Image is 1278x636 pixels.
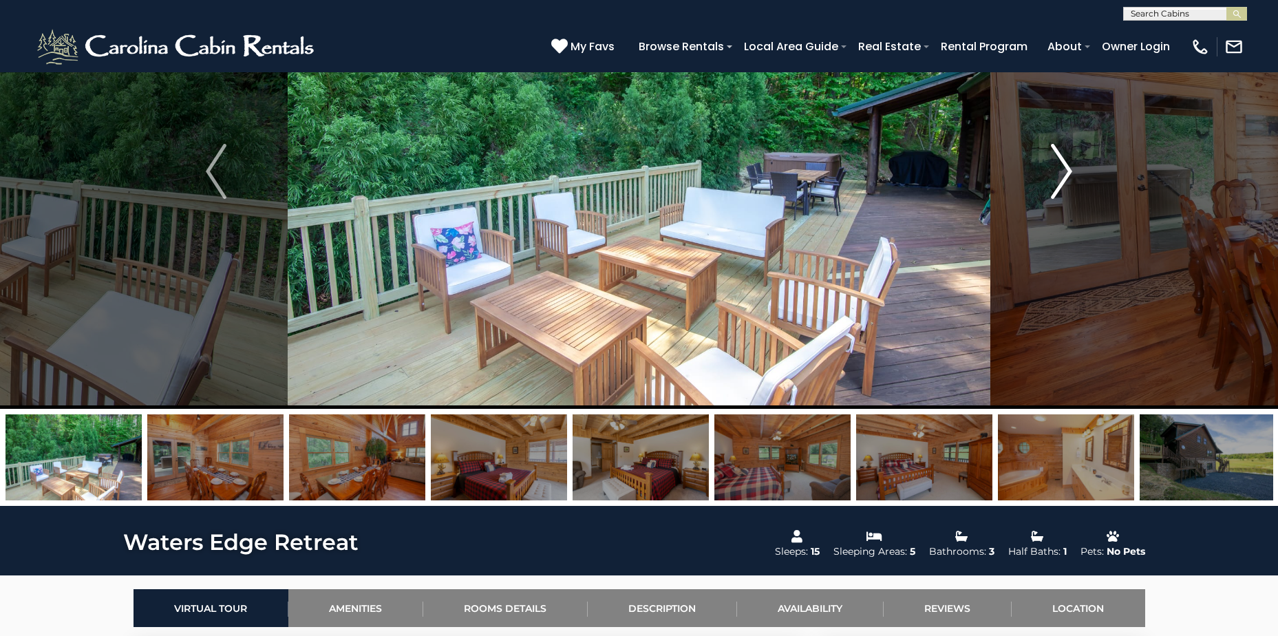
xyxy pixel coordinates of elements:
[423,589,588,627] a: Rooms Details
[431,414,567,500] img: 164145626
[1052,144,1072,199] img: arrow
[288,589,423,627] a: Amenities
[1191,37,1210,56] img: phone-regular-white.png
[588,589,737,627] a: Description
[6,414,142,500] img: 163276745
[714,414,851,500] img: 163276748
[289,414,425,500] img: 163276747
[934,34,1034,59] a: Rental Program
[851,34,928,59] a: Real Estate
[551,38,618,56] a: My Favs
[998,414,1134,500] img: 163276750
[1140,414,1276,500] img: 163276751
[147,414,284,500] img: 163276746
[856,414,992,500] img: 163276749
[206,144,226,199] img: arrow
[884,589,1012,627] a: Reviews
[1095,34,1177,59] a: Owner Login
[632,34,731,59] a: Browse Rentals
[1012,589,1145,627] a: Location
[737,34,845,59] a: Local Area Guide
[134,589,288,627] a: Virtual Tour
[573,414,709,500] img: 164145625
[34,26,320,67] img: White-1-2.png
[571,38,615,55] span: My Favs
[1041,34,1089,59] a: About
[1224,37,1244,56] img: mail-regular-white.png
[737,589,884,627] a: Availability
